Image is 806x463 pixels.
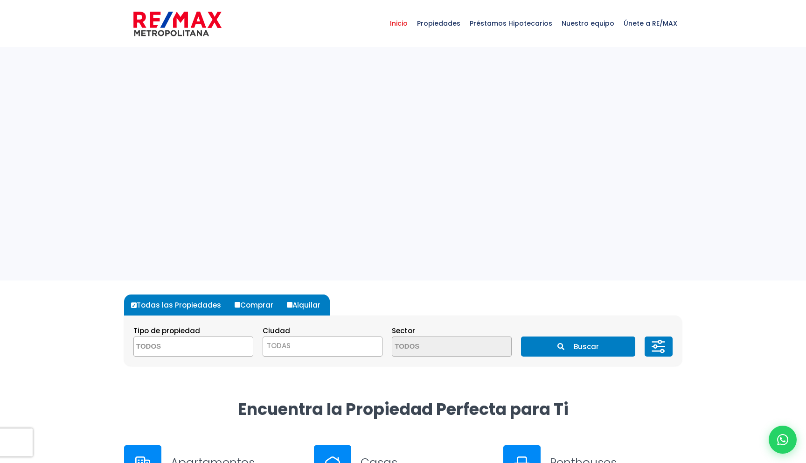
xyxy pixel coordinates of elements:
[235,302,240,308] input: Comprar
[133,10,222,38] img: remax-metropolitana-logo
[412,9,465,37] span: Propiedades
[134,337,224,357] textarea: Search
[287,302,292,308] input: Alquilar
[232,295,283,316] label: Comprar
[263,339,382,352] span: TODAS
[131,302,137,308] input: Todas las Propiedades
[285,295,330,316] label: Alquilar
[619,9,682,37] span: Únete a RE/MAX
[267,341,291,351] span: TODAS
[557,9,619,37] span: Nuestro equipo
[238,398,569,421] strong: Encuentra la Propiedad Perfecta para Ti
[465,9,557,37] span: Préstamos Hipotecarios
[133,326,200,336] span: Tipo de propiedad
[263,337,382,357] span: TODAS
[385,9,412,37] span: Inicio
[263,326,290,336] span: Ciudad
[129,295,230,316] label: Todas las Propiedades
[392,337,483,357] textarea: Search
[392,326,415,336] span: Sector
[521,337,635,357] button: Buscar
